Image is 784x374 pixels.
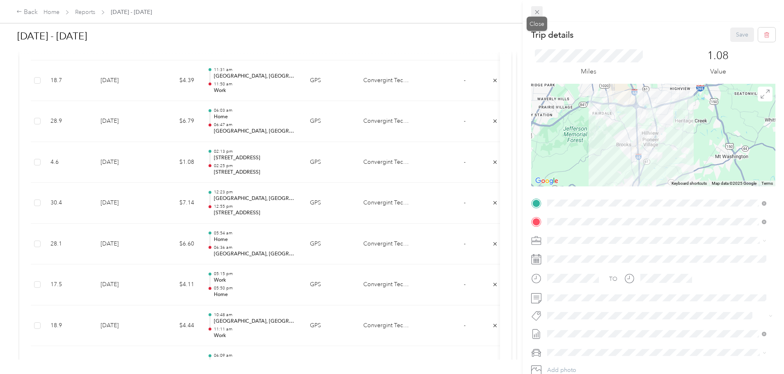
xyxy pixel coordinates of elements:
span: Map data ©2025 Google [712,181,756,186]
button: Keyboard shortcuts [672,181,707,186]
p: Trip details [531,29,573,41]
p: 1.08 [707,49,729,62]
p: Miles [581,67,596,77]
div: Close [527,17,547,31]
img: Google [533,176,560,186]
p: Value [710,67,726,77]
div: TO [609,275,617,283]
iframe: Everlance-gr Chat Button Frame [738,328,784,374]
a: Terms (opens in new tab) [761,181,773,186]
a: Open this area in Google Maps (opens a new window) [533,176,560,186]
